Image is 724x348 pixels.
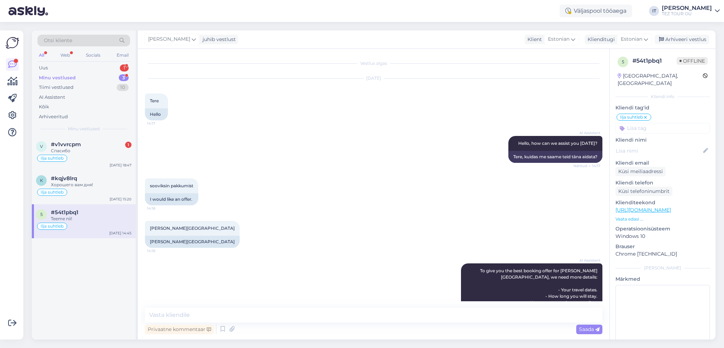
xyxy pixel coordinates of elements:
span: Ilja suhtleb [41,224,64,228]
div: Arhiveeri vestlus [655,35,709,44]
p: Chrome [TECHNICAL_ID] [615,250,710,258]
p: Kliendi tag'id [615,104,710,112]
span: k [40,178,43,183]
span: Saada [579,326,600,332]
div: Privaatne kommentaar [145,325,214,334]
span: Offline [677,57,708,65]
span: Ilja suhtleb [41,190,64,194]
div: [PERSON_NAME] [615,265,710,271]
div: # 54t1pbq1 [632,57,677,65]
span: Estonian [621,35,642,43]
div: Tere, kuidas me saame teid täna aidata? [508,151,602,163]
div: [DATE] 18:47 [110,162,132,168]
p: Windows 10 [615,233,710,240]
span: [PERSON_NAME] [148,35,190,43]
div: Minu vestlused [39,74,76,81]
div: Email [115,51,130,60]
div: Хорошего вам дня! [51,182,132,188]
div: Спасибо [51,148,132,154]
span: Hello, how can we assist you [DATE]? [518,141,597,146]
div: [PERSON_NAME][GEOGRAPHIC_DATA] [145,236,240,248]
img: Askly Logo [6,36,19,50]
span: v [40,144,43,149]
div: Küsi meiliaadressi [615,167,666,176]
div: 10 [117,84,129,91]
div: 1 [120,64,129,72]
span: 14:18 [147,248,174,253]
p: Klienditeekond [615,199,710,206]
a: [PERSON_NAME]TEZ TOUR OÜ [662,5,720,17]
div: 1 [125,142,132,148]
div: Arhiveeritud [39,113,68,120]
span: AI Assistent [574,258,600,263]
div: [GEOGRAPHIC_DATA], [GEOGRAPHIC_DATA] [618,72,703,87]
div: Hello [145,108,168,120]
span: Ilja suhtleb [41,156,64,160]
div: 3 [119,74,129,81]
a: [URL][DOMAIN_NAME] [615,207,671,213]
span: #54t1pbq1 [51,209,78,216]
div: Kliendi info [615,93,710,100]
div: juhib vestlust [200,36,236,43]
div: Web [59,51,71,60]
p: Kliendi email [615,159,710,167]
div: Teeme nii! [51,216,132,222]
div: Klienditugi [585,36,615,43]
span: 5 [40,212,43,217]
p: Operatsioonisüsteem [615,225,710,233]
span: Ilja suhtleb [620,115,643,119]
div: Uus [39,64,48,72]
p: Brauser [615,243,710,250]
p: Kliendi nimi [615,136,710,144]
div: [PERSON_NAME] [662,5,712,11]
span: To give you the best booking offer for [PERSON_NAME][GEOGRAPHIC_DATA], we need more details: - Yo... [466,268,599,331]
input: Lisa nimi [616,147,702,155]
div: Küsi telefoninumbrit [615,187,672,196]
div: Väljaspool tööaega [560,5,632,17]
span: Estonian [548,35,570,43]
div: [DATE] 15:20 [110,196,132,202]
span: 14:17 [147,121,174,126]
input: Lisa tag [615,123,710,133]
span: [PERSON_NAME][GEOGRAPHIC_DATA] [150,226,235,231]
span: 14:18 [147,206,174,211]
p: Märkmed [615,275,710,283]
span: #kqjv8lrq [51,175,77,182]
div: TEZ TOUR OÜ [662,11,712,17]
p: Kliendi telefon [615,179,710,187]
span: Minu vestlused [68,126,100,132]
p: Vaata edasi ... [615,216,710,222]
div: AI Assistent [39,94,65,101]
div: [DATE] [145,75,602,81]
div: Tiimi vestlused [39,84,74,91]
div: All [37,51,46,60]
span: #v1vvrcpm [51,141,81,148]
div: Vestlus algas [145,60,602,67]
div: I would like an offer. [145,193,198,205]
span: AI Assistent [574,130,600,136]
span: Otsi kliente [44,37,72,44]
span: Nähtud ✓ 14:17 [573,163,600,169]
div: IT [649,6,659,16]
div: [DATE] 14:45 [109,230,132,236]
span: 5 [622,59,624,64]
div: Klient [525,36,542,43]
span: sooviksin pakkumist [150,183,193,188]
span: Tere [150,98,159,103]
div: Kõik [39,103,49,110]
div: Socials [84,51,102,60]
